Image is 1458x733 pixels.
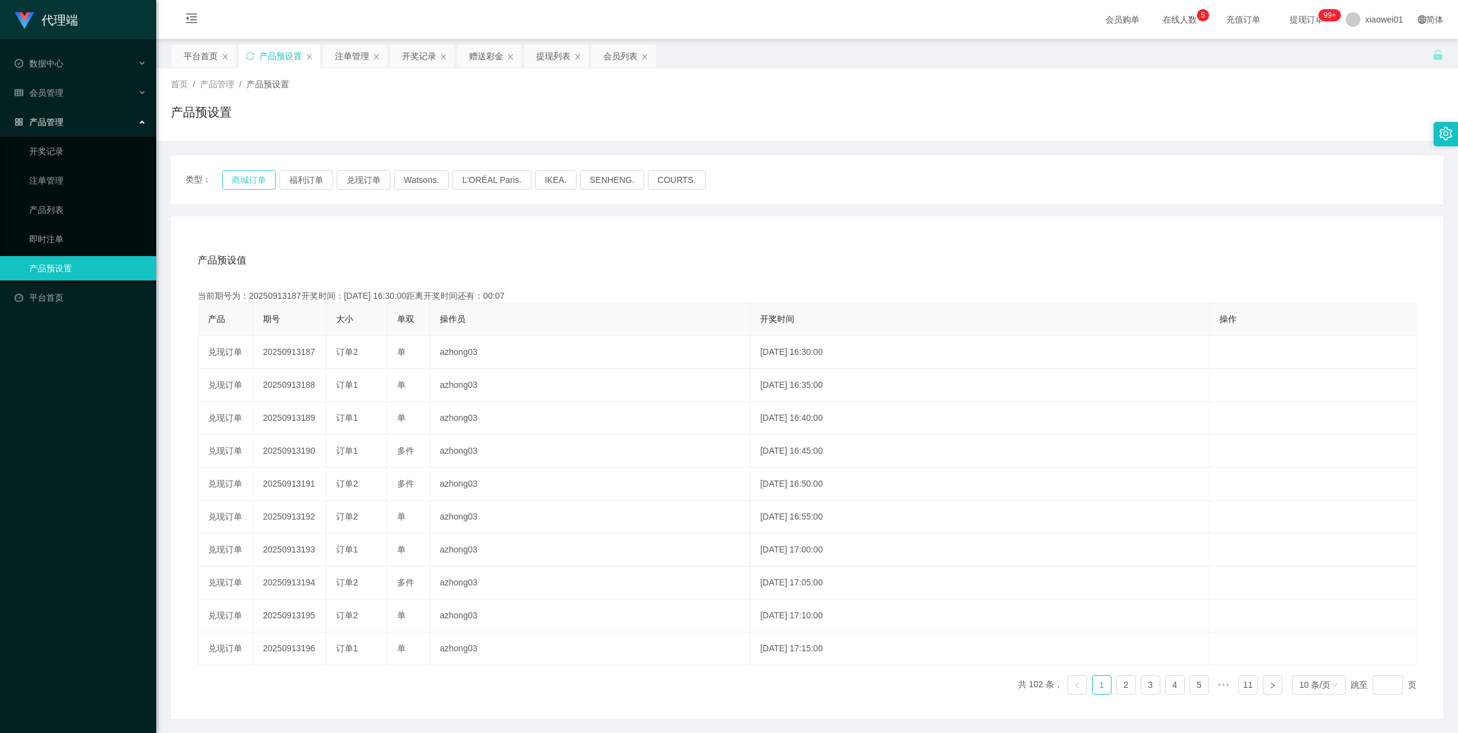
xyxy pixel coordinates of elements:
i: 图标: close [373,53,380,60]
td: azhong03 [430,336,750,369]
img: logo.9652507e.png [15,12,34,29]
li: 下一页 [1263,675,1282,695]
a: 5 [1190,676,1208,694]
button: COURTS. [648,170,706,190]
td: 20250913194 [253,567,326,599]
td: 兑现订单 [198,336,253,369]
div: 提现列表 [536,45,570,68]
span: 订单1 [336,446,358,456]
span: 单 [397,380,406,390]
td: 兑现订单 [198,435,253,468]
i: 图标: unlock [1432,49,1443,60]
span: 操作 [1219,314,1237,324]
span: 在线人数 [1157,15,1203,24]
span: 多件 [397,446,414,456]
h1: 产品预设置 [171,103,232,121]
span: 多件 [397,577,414,587]
td: 兑现订单 [198,468,253,501]
td: 兑现订单 [198,369,253,402]
span: 产品管理 [200,79,234,89]
i: 图标: close [221,53,229,60]
span: 单 [397,347,406,357]
td: 20250913190 [253,435,326,468]
div: 开奖记录 [402,45,436,68]
span: 期号 [263,314,280,324]
span: 产品 [208,314,225,324]
td: [DATE] 16:30:00 [750,336,1210,369]
button: SENHENG. [580,170,644,190]
li: 3 [1141,675,1160,695]
a: 4 [1166,676,1184,694]
span: 订单2 [336,610,358,620]
a: 代理端 [15,15,78,24]
a: 3 [1141,676,1160,694]
span: 订单2 [336,347,358,357]
span: 操作员 [440,314,465,324]
td: azhong03 [430,632,750,665]
td: azhong03 [430,599,750,632]
button: L'ORÉAL Paris. [453,170,531,190]
td: [DATE] 16:50:00 [750,468,1210,501]
span: 充值订单 [1220,15,1266,24]
a: 即时注单 [29,227,146,251]
div: 赠送彩金 [469,45,503,68]
sup: 1189 [1319,9,1341,21]
i: 图标: right [1269,682,1276,689]
sup: 5 [1197,9,1209,21]
td: azhong03 [430,501,750,534]
div: 注单管理 [335,45,369,68]
td: 20250913193 [253,534,326,567]
td: 20250913191 [253,468,326,501]
button: 福利订单 [279,170,333,190]
td: 兑现订单 [198,501,253,534]
i: 图标: global [1418,15,1426,24]
i: 图标: appstore-o [15,118,23,126]
span: 产品预设置 [246,79,289,89]
td: 20250913196 [253,632,326,665]
span: 数据中心 [15,59,63,68]
i: 图标: close [641,53,648,60]
button: IKEA. [535,170,576,190]
span: 提现订单 [1284,15,1330,24]
button: Watsons. [394,170,449,190]
td: [DATE] 17:00:00 [750,534,1210,567]
td: azhong03 [430,402,750,435]
td: 20250913188 [253,369,326,402]
span: / [239,79,242,89]
td: 20250913189 [253,402,326,435]
a: 1 [1093,676,1111,694]
span: 会员管理 [15,88,63,98]
span: 单 [397,413,406,423]
td: 兑现订单 [198,402,253,435]
td: azhong03 [430,435,750,468]
span: 大小 [336,314,353,324]
li: 向后 5 页 [1214,675,1234,695]
span: 单双 [397,314,414,324]
p: 5 [1201,9,1205,21]
a: 注单管理 [29,168,146,193]
i: 图标: down [1331,681,1338,690]
span: 订单1 [336,380,358,390]
td: azhong03 [430,369,750,402]
td: azhong03 [430,468,750,501]
i: 图标: close [507,53,514,60]
span: 类型： [185,170,222,190]
span: ••• [1214,675,1234,695]
span: / [193,79,195,89]
span: 开奖时间 [760,314,794,324]
td: 兑现订单 [198,632,253,665]
button: 兑现订单 [337,170,390,190]
i: 图标: check-circle-o [15,59,23,68]
li: 2 [1116,675,1136,695]
i: 图标: close [440,53,447,60]
div: 产品预设置 [259,45,302,68]
span: 首页 [171,79,188,89]
td: [DATE] 16:45:00 [750,435,1210,468]
span: 单 [397,643,406,653]
button: 商城订单 [222,170,276,190]
div: 10 条/页 [1299,676,1331,694]
li: 4 [1165,675,1185,695]
td: azhong03 [430,567,750,599]
td: 兑现订单 [198,534,253,567]
td: [DATE] 17:05:00 [750,567,1210,599]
